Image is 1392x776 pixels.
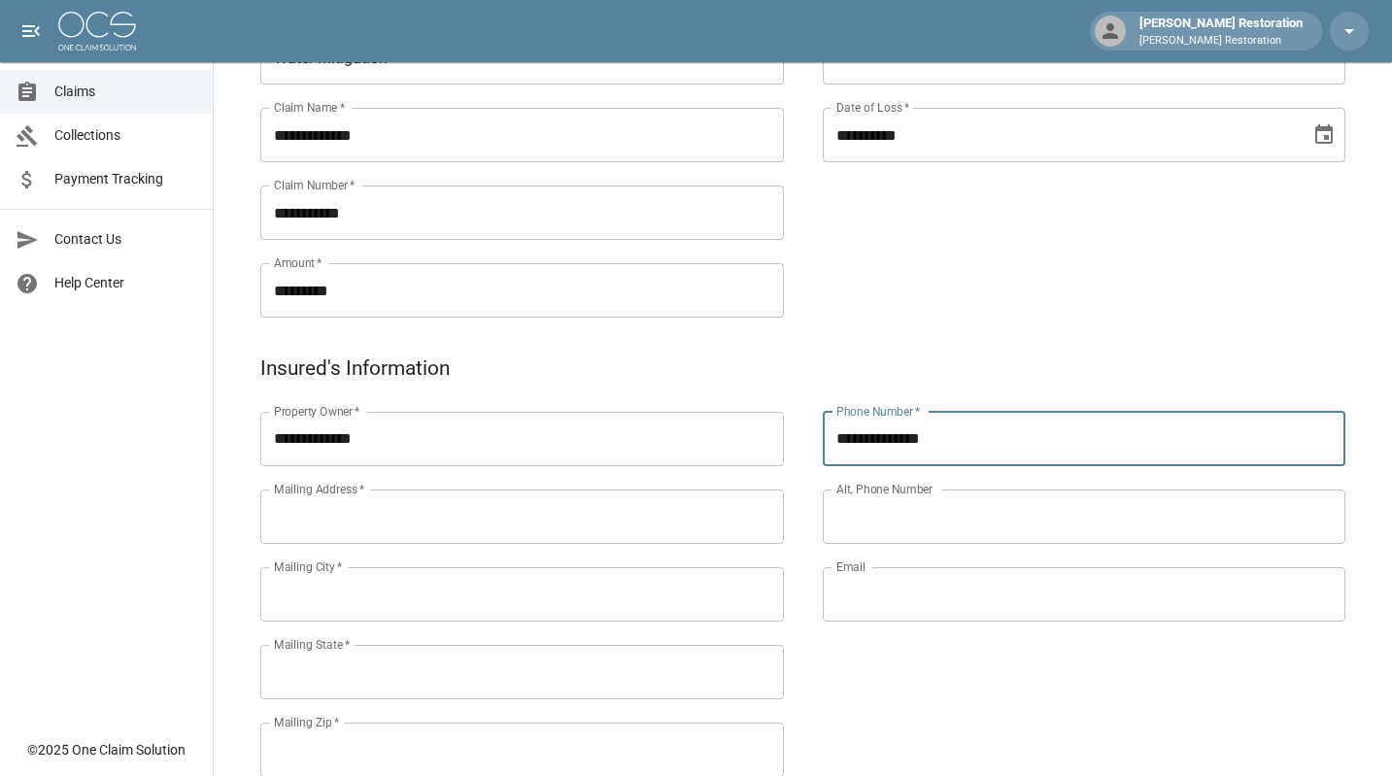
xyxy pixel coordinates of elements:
[274,714,340,730] label: Mailing Zip
[274,177,355,193] label: Claim Number
[274,403,360,420] label: Property Owner
[1139,33,1303,50] p: [PERSON_NAME] Restoration
[54,82,197,102] span: Claims
[836,481,933,497] label: Alt. Phone Number
[54,125,197,146] span: Collections
[27,740,186,759] div: © 2025 One Claim Solution
[274,481,364,497] label: Mailing Address
[274,99,345,116] label: Claim Name
[54,229,197,250] span: Contact Us
[58,12,136,51] img: ocs-logo-white-transparent.png
[836,403,920,420] label: Phone Number
[274,636,350,653] label: Mailing State
[54,273,197,293] span: Help Center
[836,558,866,575] label: Email
[12,12,51,51] button: open drawer
[1132,14,1310,49] div: [PERSON_NAME] Restoration
[836,99,909,116] label: Date of Loss
[274,254,323,271] label: Amount
[54,169,197,189] span: Payment Tracking
[1305,116,1343,154] button: Choose date, selected date is Jul 28, 2025
[274,558,343,575] label: Mailing City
